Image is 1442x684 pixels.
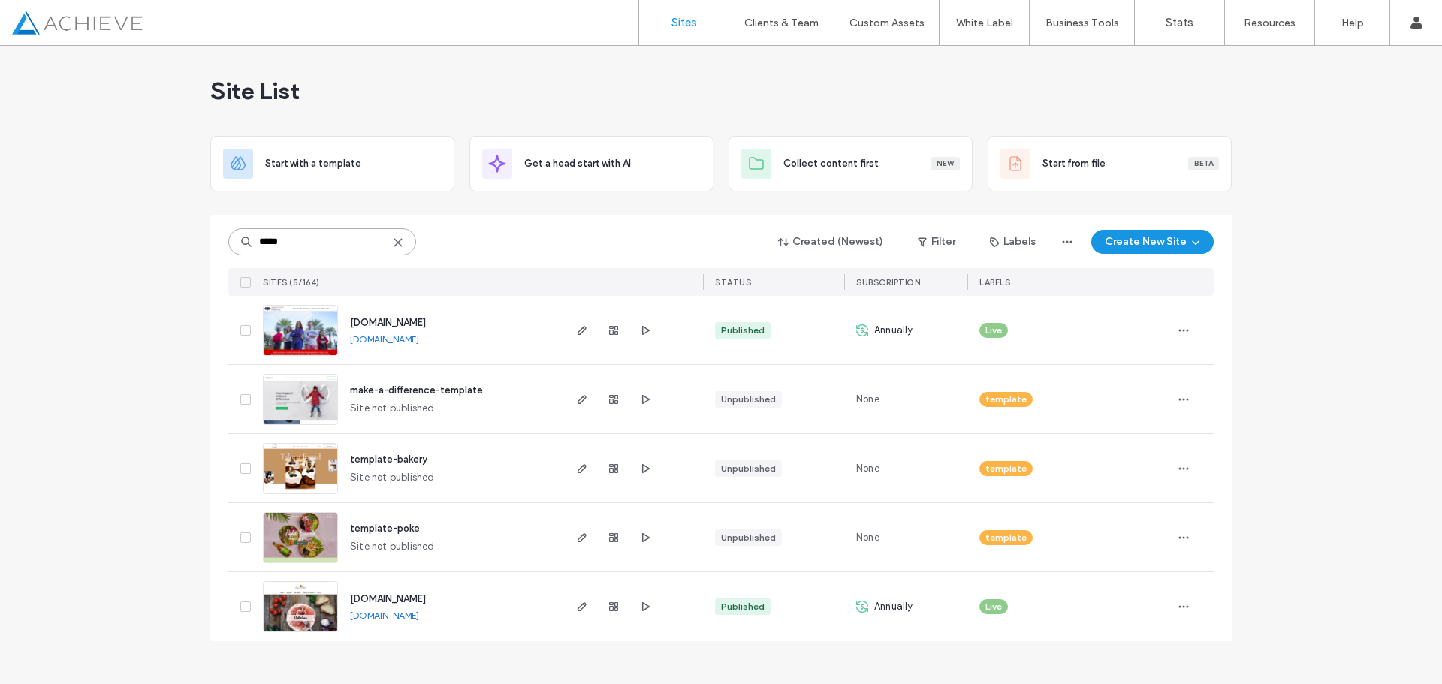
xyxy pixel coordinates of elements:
[1244,17,1296,29] label: Resources
[979,277,1010,288] span: LABELS
[985,462,1027,475] span: template
[976,230,1049,254] button: Labels
[350,610,419,621] a: [DOMAIN_NAME]
[1341,17,1364,29] label: Help
[671,16,697,29] label: Sites
[1045,17,1119,29] label: Business Tools
[210,136,454,191] div: Start with a template
[985,531,1027,544] span: template
[350,384,483,396] a: make-a-difference-template
[856,461,879,476] span: None
[265,156,361,171] span: Start with a template
[783,156,879,171] span: Collect content first
[856,277,920,288] span: SUBSCRIPTION
[350,453,427,465] a: template-bakery
[985,393,1027,406] span: template
[210,76,300,106] span: Site List
[744,17,819,29] label: Clients & Team
[1166,16,1193,29] label: Stats
[856,392,879,407] span: None
[956,17,1013,29] label: White Label
[765,230,897,254] button: Created (Newest)
[350,539,435,554] span: Site not published
[721,324,765,337] div: Published
[721,462,776,475] div: Unpublished
[874,323,913,338] span: Annually
[721,600,765,613] div: Published
[721,393,776,406] div: Unpublished
[350,523,420,534] a: template-poke
[856,530,879,545] span: None
[350,593,426,604] a: [DOMAIN_NAME]
[34,11,65,24] span: Help
[985,324,1002,337] span: Live
[350,401,435,416] span: Site not published
[1188,157,1219,170] div: Beta
[350,470,435,485] span: Site not published
[350,317,426,328] a: [DOMAIN_NAME]
[988,136,1232,191] div: Start from fileBeta
[1042,156,1106,171] span: Start from file
[721,531,776,544] div: Unpublished
[985,600,1002,613] span: Live
[849,17,925,29] label: Custom Assets
[874,599,913,614] span: Annually
[350,333,419,345] a: [DOMAIN_NAME]
[903,230,970,254] button: Filter
[715,277,751,288] span: STATUS
[263,277,320,288] span: SITES (5/164)
[469,136,713,191] div: Get a head start with AI
[1091,230,1214,254] button: Create New Site
[524,156,631,171] span: Get a head start with AI
[729,136,973,191] div: Collect content firstNew
[931,157,960,170] div: New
